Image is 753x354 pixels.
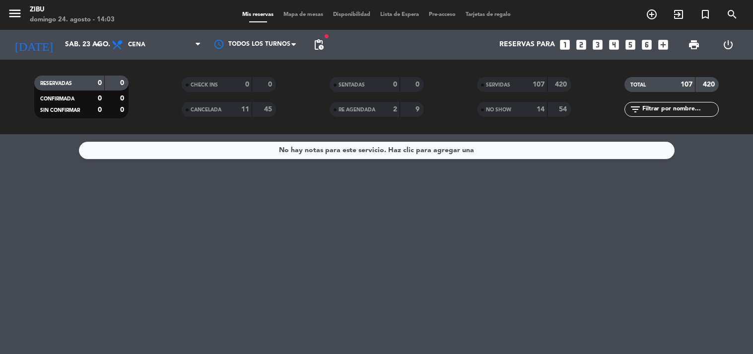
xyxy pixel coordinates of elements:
i: looks_3 [591,38,604,51]
span: CHECK INS [191,83,218,88]
strong: 54 [559,106,569,113]
span: Mis reservas [237,12,278,17]
span: Mapa de mesas [278,12,328,17]
span: Lista de Espera [375,12,424,17]
span: Reservas para [499,41,555,49]
span: NO SHOW [486,107,511,112]
span: pending_actions [313,39,325,51]
strong: 14 [537,106,545,113]
span: SENTADAS [339,83,365,88]
strong: 107 [533,81,545,88]
strong: 420 [555,81,569,88]
i: filter_list [629,103,641,115]
strong: 9 [415,106,421,113]
strong: 0 [120,106,126,113]
div: No hay notas para este servicio. Haz clic para agregar una [279,145,474,156]
i: add_circle_outline [646,8,658,20]
span: SIN CONFIRMAR [40,108,80,113]
i: exit_to_app [673,8,685,20]
span: RE AGENDADA [339,107,375,112]
i: search [726,8,738,20]
strong: 0 [98,106,102,113]
span: SERVIDAS [486,83,510,88]
i: menu [7,6,22,21]
i: turned_in_not [699,8,711,20]
strong: 11 [241,106,249,113]
span: fiber_manual_record [324,33,330,39]
span: CANCELADA [191,107,221,112]
strong: 0 [245,81,249,88]
strong: 420 [703,81,717,88]
strong: 0 [268,81,274,88]
i: add_box [657,38,670,51]
strong: 2 [393,106,397,113]
div: domingo 24. agosto - 14:03 [30,15,115,25]
strong: 0 [120,80,126,87]
span: WALK IN [665,6,692,23]
span: RESERVADAS [40,81,72,86]
span: Disponibilidad [328,12,375,17]
span: CONFIRMADA [40,96,74,101]
i: looks_4 [608,38,620,51]
span: BUSCAR [719,6,746,23]
div: Zibu [30,5,115,15]
strong: 0 [393,81,397,88]
div: LOG OUT [711,30,746,60]
strong: 0 [98,95,102,102]
i: arrow_drop_down [92,39,104,51]
span: print [688,39,700,51]
button: menu [7,6,22,24]
span: Pre-acceso [424,12,461,17]
i: looks_5 [624,38,637,51]
strong: 45 [264,106,274,113]
strong: 107 [681,81,692,88]
strong: 0 [120,95,126,102]
i: [DATE] [7,34,60,56]
input: Filtrar por nombre... [641,104,718,115]
span: RESERVAR MESA [638,6,665,23]
i: looks_6 [640,38,653,51]
i: power_settings_new [722,39,734,51]
span: Tarjetas de regalo [461,12,516,17]
strong: 0 [98,80,102,87]
i: looks_one [558,38,571,51]
i: looks_two [575,38,588,51]
span: TOTAL [630,83,646,88]
span: Reserva especial [692,6,719,23]
span: Cena [128,41,145,48]
strong: 0 [415,81,421,88]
